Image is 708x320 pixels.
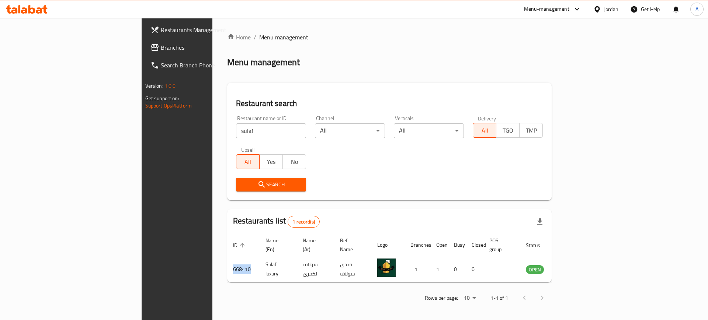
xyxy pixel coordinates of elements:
[604,5,618,13] div: Jordan
[523,125,540,136] span: TMP
[265,236,288,254] span: Name (En)
[377,259,396,277] img: Sulaf luxury
[519,123,543,138] button: TMP
[394,123,464,138] div: All
[145,56,260,74] a: Search Branch Phone
[145,94,179,103] span: Get support on:
[260,256,297,282] td: Sulaf luxury
[466,234,483,256] th: Closed
[448,234,466,256] th: Busy
[430,234,448,256] th: Open
[233,241,247,250] span: ID
[161,61,254,70] span: Search Branch Phone
[405,234,430,256] th: Branches
[239,157,257,167] span: All
[695,5,698,13] span: A
[259,154,283,169] button: Yes
[430,256,448,282] td: 1
[340,236,362,254] span: Ref. Name
[476,125,493,136] span: All
[297,256,334,282] td: سولاف لكجري
[531,213,549,231] div: Export file
[466,256,483,282] td: 0
[526,241,550,250] span: Status
[164,81,176,91] span: 1.0.0
[490,293,508,303] p: 1-1 of 1
[236,98,543,109] h2: Restaurant search
[242,180,300,189] span: Search
[263,157,280,167] span: Yes
[425,293,458,303] p: Rows per page:
[227,56,300,68] h2: Menu management
[236,178,306,191] button: Search
[236,123,306,138] input: Search for restaurant name or ID..
[259,33,308,42] span: Menu management
[489,236,511,254] span: POS group
[334,256,371,282] td: فندق سولاف
[145,81,163,91] span: Version:
[145,39,260,56] a: Branches
[161,43,254,52] span: Branches
[461,293,479,304] div: Rows per page:
[145,21,260,39] a: Restaurants Management
[236,154,260,169] button: All
[478,116,496,121] label: Delivery
[288,218,319,225] span: 1 record(s)
[526,265,544,274] div: OPEN
[448,256,466,282] td: 0
[473,123,496,138] button: All
[496,123,520,138] button: TGO
[286,157,303,167] span: No
[227,33,552,42] nav: breadcrumb
[524,5,569,14] div: Menu-management
[282,154,306,169] button: No
[315,123,385,138] div: All
[499,125,517,136] span: TGO
[161,25,254,34] span: Restaurants Management
[371,234,405,256] th: Logo
[303,236,325,254] span: Name (Ar)
[233,215,320,228] h2: Restaurants list
[405,256,430,282] td: 1
[526,266,544,274] span: OPEN
[241,147,255,152] label: Upsell
[227,234,584,282] table: enhanced table
[145,101,192,110] a: Support.OpsPlatform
